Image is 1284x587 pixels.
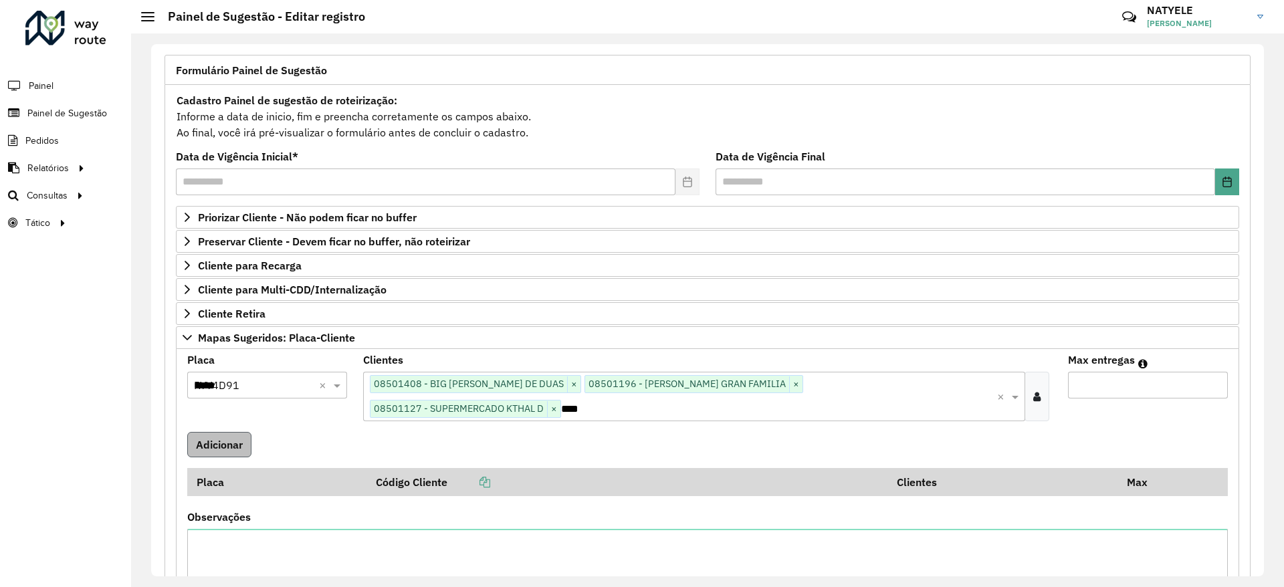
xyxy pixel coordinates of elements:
a: Cliente para Recarga [176,254,1239,277]
span: Relatórios [27,161,69,175]
span: 08501196 - [PERSON_NAME] GRAN FAMILIA [585,376,789,392]
span: Mapas Sugeridos: Placa-Cliente [198,332,355,343]
span: × [789,376,802,392]
th: Max [1117,468,1171,496]
h2: Painel de Sugestão - Editar registro [154,9,365,24]
h3: NATYELE [1147,4,1247,17]
span: × [567,376,580,392]
span: Preservar Cliente - Devem ficar no buffer, não roteirizar [198,236,470,247]
a: Cliente para Multi-CDD/Internalização [176,278,1239,301]
span: Painel de Sugestão [27,106,107,120]
a: Mapas Sugeridos: Placa-Cliente [176,326,1239,349]
label: Clientes [363,352,403,368]
span: Cliente para Recarga [198,260,302,271]
label: Data de Vigência Inicial [176,148,298,164]
th: Clientes [888,468,1117,496]
span: Painel [29,79,53,93]
button: Choose Date [1215,168,1239,195]
span: Clear all [319,377,330,393]
span: Formulário Painel de Sugestão [176,65,327,76]
em: Máximo de clientes que serão colocados na mesma rota com os clientes informados [1138,358,1148,369]
span: 08501408 - BIG [PERSON_NAME] DE DUAS [370,376,567,392]
span: Tático [25,216,50,230]
label: Observações [187,509,251,525]
span: [PERSON_NAME] [1147,17,1247,29]
a: Contato Rápido [1115,3,1144,31]
th: Placa [187,468,367,496]
span: Consultas [27,189,68,203]
div: Informe a data de inicio, fim e preencha corretamente os campos abaixo. Ao final, você irá pré-vi... [176,92,1239,141]
label: Data de Vigência Final [716,148,825,164]
label: Max entregas [1068,352,1135,368]
span: Cliente Retira [198,308,265,319]
a: Priorizar Cliente - Não podem ficar no buffer [176,206,1239,229]
span: Priorizar Cliente - Não podem ficar no buffer [198,212,417,223]
span: 08501127 - SUPERMERCADO KTHAL D [370,400,547,417]
label: Placa [187,352,215,368]
th: Código Cliente [367,468,888,496]
strong: Cadastro Painel de sugestão de roteirização: [177,94,397,107]
span: Clear all [997,388,1008,404]
span: × [547,401,560,417]
a: Cliente Retira [176,302,1239,325]
a: Preservar Cliente - Devem ficar no buffer, não roteirizar [176,230,1239,253]
a: Copiar [447,475,490,489]
button: Adicionar [187,432,251,457]
span: Pedidos [25,134,59,148]
span: Cliente para Multi-CDD/Internalização [198,284,387,295]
